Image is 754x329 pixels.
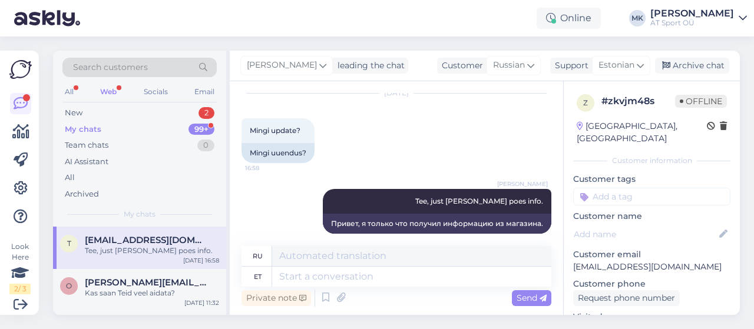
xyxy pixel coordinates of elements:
[247,59,317,72] span: [PERSON_NAME]
[573,210,730,222] p: Customer name
[65,156,108,168] div: AI Assistant
[199,107,214,119] div: 2
[573,173,730,185] p: Customer tags
[573,188,730,205] input: Add a tag
[415,197,543,205] span: Tee, just [PERSON_NAME] poes info.
[629,10,646,26] div: MK
[66,281,72,290] span: o
[250,126,300,135] span: Mingi update?
[183,256,219,265] div: [DATE] 16:58
[655,58,729,74] div: Archive chat
[65,107,82,119] div: New
[242,143,315,163] div: Mingi uuendus?
[184,298,219,307] div: [DATE] 11:32
[493,59,525,72] span: Russian
[9,241,31,294] div: Look Here
[497,180,548,188] span: [PERSON_NAME]
[242,290,311,306] div: Private note
[65,124,101,135] div: My chats
[254,267,262,287] div: et
[253,246,263,266] div: ru
[573,290,680,306] div: Request phone number
[675,95,727,108] span: Offline
[573,311,730,323] p: Visited pages
[573,278,730,290] p: Customer phone
[67,239,71,248] span: t
[188,124,214,135] div: 99+
[65,172,75,184] div: All
[242,88,551,98] div: [DATE]
[323,214,551,234] div: Привет, я только что получил информацию из магазина.
[9,284,31,294] div: 2 / 3
[192,84,217,99] div: Email
[65,188,99,200] div: Archived
[504,234,548,243] span: 16:59
[85,235,207,245] span: timhd@mail.ru
[537,8,601,29] div: Online
[650,9,747,28] a: [PERSON_NAME]AT Sport OÜ
[583,98,588,107] span: z
[573,261,730,273] p: [EMAIL_ADDRESS][DOMAIN_NAME]
[650,18,734,28] div: AT Sport OÜ
[73,61,148,74] span: Search customers
[85,288,219,298] div: Kas saan Teid veel aidata?
[333,59,405,72] div: leading the chat
[598,59,634,72] span: Estonian
[98,84,119,99] div: Web
[85,245,219,256] div: Tee, just [PERSON_NAME] poes info.
[517,293,547,303] span: Send
[245,164,289,172] span: 16:58
[124,209,156,220] span: My chats
[437,59,483,72] div: Customer
[573,155,730,166] div: Customer information
[197,139,214,151] div: 0
[9,60,32,79] img: Askly Logo
[65,139,108,151] div: Team chats
[573,248,730,261] p: Customer email
[85,277,207,288] span: oliver.zereen@gmail.com
[577,120,707,145] div: [GEOGRAPHIC_DATA], [GEOGRAPHIC_DATA]
[141,84,170,99] div: Socials
[62,84,76,99] div: All
[550,59,588,72] div: Support
[601,94,675,108] div: # zkvjm48s
[574,228,717,241] input: Add name
[650,9,734,18] div: [PERSON_NAME]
